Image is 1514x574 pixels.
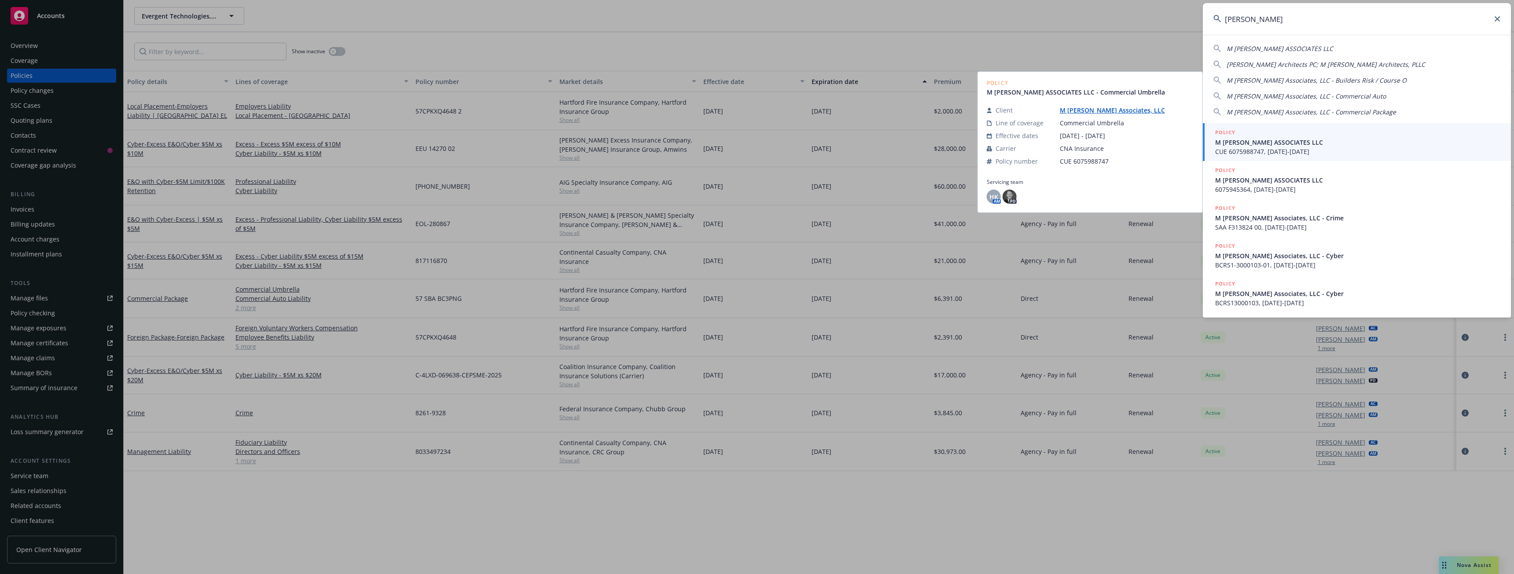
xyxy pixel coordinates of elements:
span: M [PERSON_NAME] Associates, LLC - Cyber [1215,289,1500,298]
span: M [PERSON_NAME] ASSOCIATES LLC [1227,44,1333,53]
a: POLICYM [PERSON_NAME] Associates, LLC - CyberBCRS13000103, [DATE]-[DATE] [1203,274,1511,312]
span: BCRS13000103, [DATE]-[DATE] [1215,298,1500,307]
span: [PERSON_NAME] Architects PC; M [PERSON_NAME] Architects, PLLC [1227,60,1425,69]
h5: POLICY [1215,166,1235,175]
h5: POLICY [1215,204,1235,212]
span: SAA F313824 00, [DATE]-[DATE] [1215,223,1500,232]
a: POLICYM [PERSON_NAME] ASSOCIATES LLC6075945364, [DATE]-[DATE] [1203,161,1511,199]
span: M [PERSON_NAME] Associates, LLC - Commercial Package [1227,108,1396,116]
span: 6075945364, [DATE]-[DATE] [1215,185,1500,194]
a: POLICYM [PERSON_NAME] Associates, LLC - CyberBCRS1-3000103-01, [DATE]-[DATE] [1203,237,1511,274]
h5: POLICY [1215,241,1235,250]
span: M [PERSON_NAME] Associates, LLC - Crime [1215,213,1500,223]
a: POLICYM [PERSON_NAME] Associates, LLC - CrimeSAA F313824 00, [DATE]-[DATE] [1203,199,1511,237]
span: M [PERSON_NAME] Associates, LLC - Commercial Auto [1227,92,1386,100]
input: Search... [1203,3,1511,35]
h5: POLICY [1215,279,1235,288]
h5: POLICY [1215,128,1235,137]
span: BCRS1-3000103-01, [DATE]-[DATE] [1215,260,1500,270]
span: M [PERSON_NAME] Associates, LLC - Builders Risk / Course O [1227,76,1407,84]
span: M [PERSON_NAME] ASSOCIATES LLC [1215,175,1500,185]
a: POLICYM [PERSON_NAME] ASSOCIATES LLCCUE 6075988747, [DATE]-[DATE] [1203,123,1511,161]
span: CUE 6075988747, [DATE]-[DATE] [1215,147,1500,156]
span: M [PERSON_NAME] ASSOCIATES LLC [1215,138,1500,147]
span: M [PERSON_NAME] Associates, LLC - Cyber [1215,251,1500,260]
